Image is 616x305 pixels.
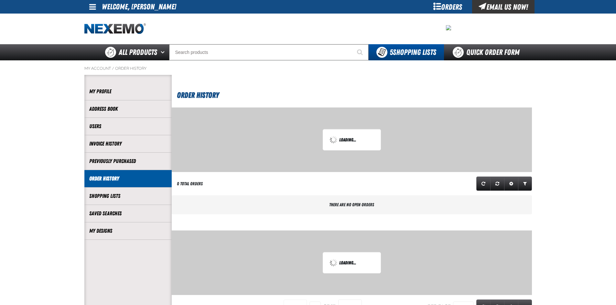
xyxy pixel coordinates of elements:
[158,44,169,60] button: Open All Products pages
[89,192,167,200] a: Shopping Lists
[169,44,369,60] input: Search
[89,88,167,95] a: My Profile
[330,136,374,144] div: Loading...
[89,140,167,147] a: Invoice History
[177,181,203,187] div: 0 Total Orders
[444,44,532,60] a: Quick Order Form
[84,23,146,35] img: Nexemo logo
[89,210,167,217] a: Saved Searches
[89,105,167,113] a: Address Book
[89,123,167,130] a: Users
[390,48,393,57] strong: 5
[390,48,436,57] span: Shopping Lists
[476,177,491,191] a: Refresh grid action
[84,66,532,71] nav: Breadcrumbs
[115,66,146,71] a: Order History
[490,177,504,191] a: Reset grid action
[112,66,114,71] span: /
[89,175,167,182] a: Order History
[119,46,157,58] span: All Products
[89,227,167,235] a: My Designs
[89,158,167,165] a: Previously Purchased
[84,23,146,35] a: Home
[329,202,374,207] span: There are no open orders
[518,177,532,191] a: Expand or Collapse Grid Filters
[446,25,451,30] img: 6358a36e9cb9eabefd07fbcee19ff36d.jpeg
[84,66,111,71] a: My Account
[177,91,219,100] span: Order History
[352,44,369,60] button: Start Searching
[369,44,444,60] button: You have 5 Shopping Lists. Open to view details
[504,177,518,191] a: Expand or Collapse Grid Settings
[330,259,374,267] div: Loading...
